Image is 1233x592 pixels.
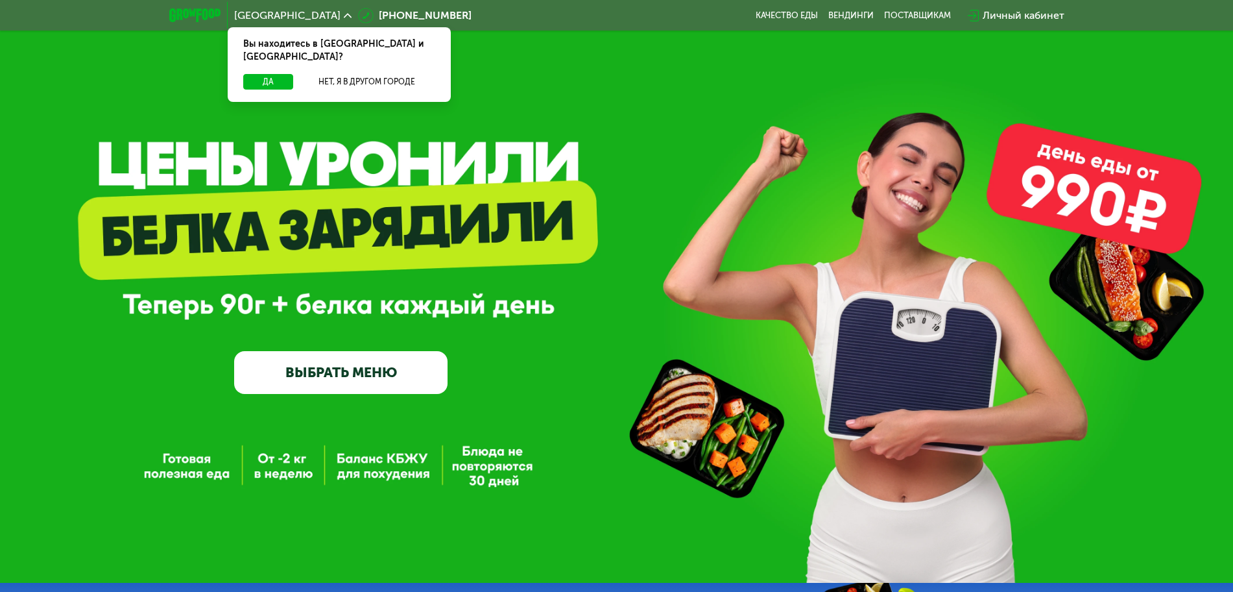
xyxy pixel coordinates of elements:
button: Нет, я в другом городе [298,74,435,90]
div: Личный кабинет [983,8,1064,23]
a: [PHONE_NUMBER] [358,8,472,23]
button: Да [243,74,293,90]
div: Вы находитесь в [GEOGRAPHIC_DATA] и [GEOGRAPHIC_DATA]? [228,27,451,74]
span: [GEOGRAPHIC_DATA] [234,10,341,21]
a: Вендинги [828,10,874,21]
div: поставщикам [884,10,951,21]
a: ВЫБРАТЬ МЕНЮ [234,351,448,394]
a: Качество еды [756,10,818,21]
